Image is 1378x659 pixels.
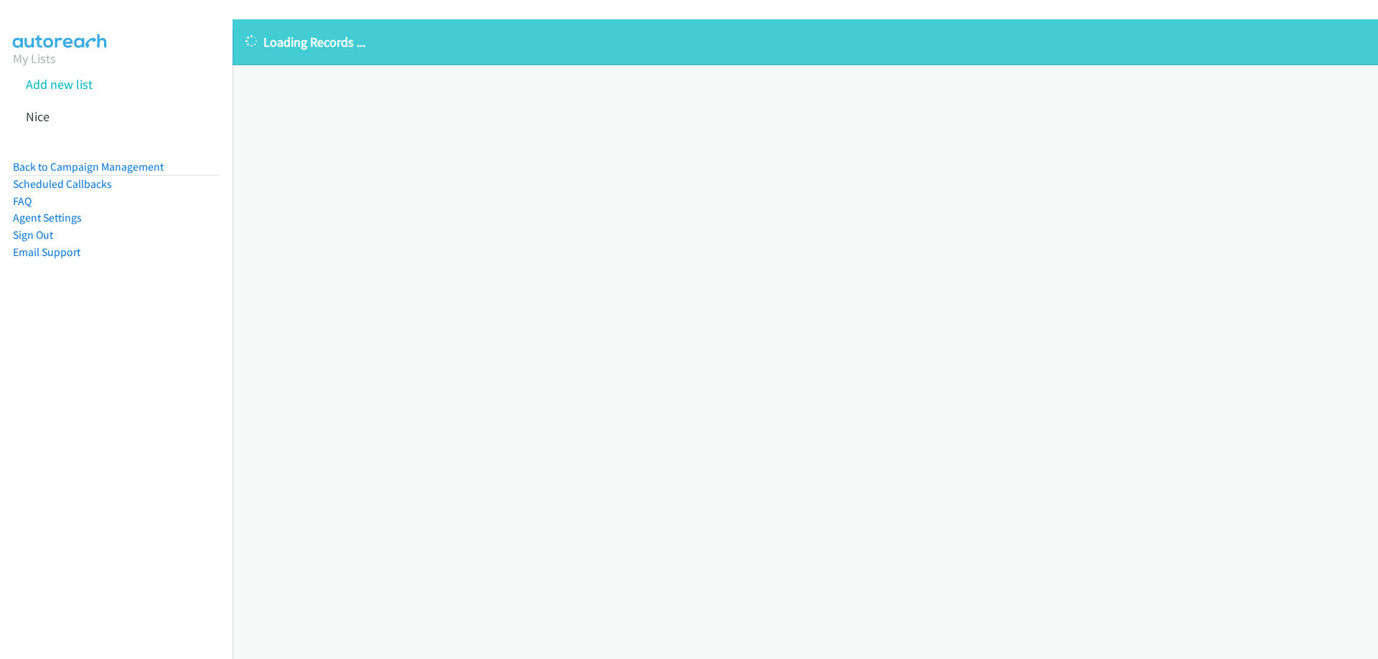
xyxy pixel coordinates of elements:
[13,50,56,67] a: My Lists
[13,177,112,191] a: Scheduled Callbacks
[13,194,32,208] a: FAQ
[26,108,50,125] a: Nice
[13,228,53,242] a: Sign Out
[13,211,82,224] a: Agent Settings
[13,160,164,174] a: Back to Campaign Management
[26,76,93,93] a: Add new list
[245,32,1365,52] p: Loading Records ...
[13,245,80,259] a: Email Support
